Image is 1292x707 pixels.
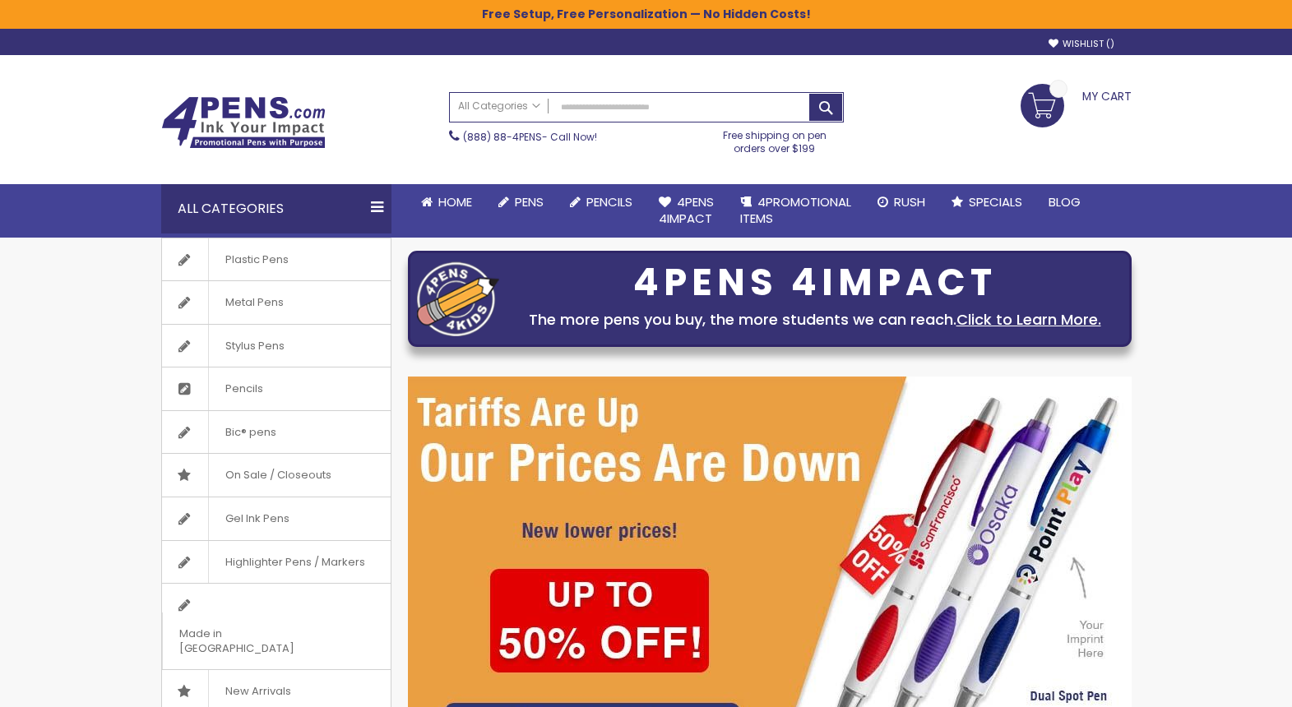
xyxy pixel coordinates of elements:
[463,130,542,144] a: (888) 88-4PENS
[659,193,714,227] span: 4Pens 4impact
[864,184,938,220] a: Rush
[162,454,391,497] a: On Sale / Closeouts
[208,325,301,367] span: Stylus Pens
[463,130,597,144] span: - Call Now!
[1035,184,1094,220] a: Blog
[1049,38,1114,50] a: Wishlist
[557,184,646,220] a: Pencils
[208,238,305,281] span: Plastic Pens
[162,238,391,281] a: Plastic Pens
[208,367,280,410] span: Pencils
[162,325,391,367] a: Stylus Pens
[956,309,1101,330] a: Click to Learn More.
[740,193,851,227] span: 4PROMOTIONAL ITEMS
[1049,193,1081,210] span: Blog
[161,96,326,149] img: 4Pens Custom Pens and Promotional Products
[162,612,350,669] span: Made in [GEOGRAPHIC_DATA]
[727,184,864,238] a: 4PROMOTIONALITEMS
[208,454,348,497] span: On Sale / Closeouts
[162,367,391,410] a: Pencils
[507,308,1123,331] div: The more pens you buy, the more students we can reach.
[586,193,632,210] span: Pencils
[969,193,1022,210] span: Specials
[208,411,293,454] span: Bic® pens
[507,266,1123,300] div: 4PENS 4IMPACT
[458,99,540,113] span: All Categories
[706,122,844,155] div: Free shipping on pen orders over $199
[162,584,391,669] a: Made in [GEOGRAPHIC_DATA]
[515,193,544,210] span: Pens
[894,193,925,210] span: Rush
[938,184,1035,220] a: Specials
[408,184,485,220] a: Home
[162,411,391,454] a: Bic® pens
[208,497,306,540] span: Gel Ink Pens
[161,184,391,233] div: All Categories
[208,281,300,324] span: Metal Pens
[162,281,391,324] a: Metal Pens
[208,541,382,584] span: Highlighter Pens / Markers
[438,193,472,210] span: Home
[417,261,499,336] img: four_pen_logo.png
[450,93,549,120] a: All Categories
[646,184,727,238] a: 4Pens4impact
[162,541,391,584] a: Highlighter Pens / Markers
[485,184,557,220] a: Pens
[162,497,391,540] a: Gel Ink Pens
